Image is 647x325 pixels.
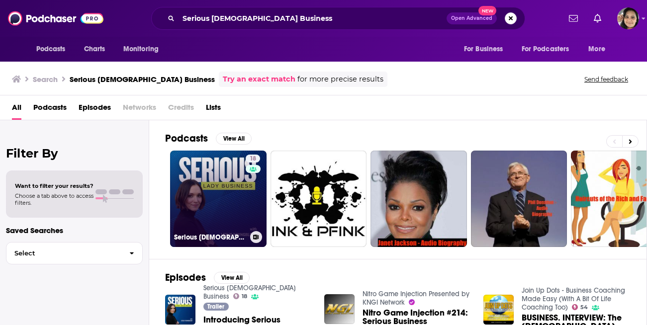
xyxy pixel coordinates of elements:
span: For Business [464,42,503,56]
a: Show notifications dropdown [590,10,605,27]
span: Podcasts [36,42,66,56]
button: open menu [29,40,79,59]
button: open menu [515,40,584,59]
a: Serious Lady Business [203,284,296,301]
button: View All [216,133,252,145]
input: Search podcasts, credits, & more... [179,10,447,26]
a: Try an exact match [223,74,295,85]
a: All [12,99,21,120]
a: Podcasts [33,99,67,120]
h3: Serious [DEMOGRAPHIC_DATA] Business [70,75,215,84]
button: Open AdvancedNew [447,12,497,24]
span: Choose a tab above to access filters. [15,192,93,206]
h2: Podcasts [165,132,208,145]
button: Select [6,242,143,264]
a: PodcastsView All [165,132,252,145]
h2: Episodes [165,271,206,284]
button: Send feedback [581,75,631,83]
img: Nitro Game Injection #214: Serious Business [324,294,355,325]
a: 18 [246,155,260,162]
a: 18Serious [DEMOGRAPHIC_DATA] Business [170,151,267,247]
button: open menu [581,40,618,59]
h2: Filter By [6,146,143,161]
span: Trailer [207,304,224,310]
a: Charts [78,40,111,59]
a: Lists [206,99,221,120]
a: Join Up Dots - Business Coaching Made Easy (With A Bit Of Life Coaching Too) [522,286,625,312]
span: Credits [168,99,194,120]
span: Want to filter your results? [15,182,93,189]
span: 18 [250,154,256,164]
button: open menu [116,40,172,59]
span: Select [6,250,121,256]
span: Monitoring [123,42,159,56]
a: 18 [233,293,248,299]
a: Episodes [79,99,111,120]
span: New [478,6,496,15]
span: Logged in as shelbyjanner [617,7,639,29]
p: Saved Searches [6,226,143,235]
span: Open Advanced [451,16,492,21]
h3: Search [33,75,58,84]
button: View All [214,272,250,284]
img: Podchaser - Follow, Share and Rate Podcasts [8,9,103,28]
img: User Profile [617,7,639,29]
h3: Serious [DEMOGRAPHIC_DATA] Business [174,233,246,242]
span: 18 [242,294,247,299]
img: BUSINESS. INTERVIEW: The Lady With The Magic Scissor's [483,295,514,325]
button: Show profile menu [617,7,639,29]
span: For Podcasters [522,42,569,56]
a: EpisodesView All [165,271,250,284]
a: Show notifications dropdown [565,10,582,27]
span: More [588,42,605,56]
span: 54 [580,305,588,310]
img: Introducing Serious Lady Business: A Podcast for Female Entrepreneurs and Business Owners [165,295,195,325]
span: Networks [123,99,156,120]
a: Nitro Game Injection Presented by KNGI Network [363,290,469,307]
button: open menu [457,40,516,59]
span: Charts [84,42,105,56]
a: 54 [572,304,588,310]
div: Search podcasts, credits, & more... [151,7,525,30]
span: for more precise results [297,74,383,85]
